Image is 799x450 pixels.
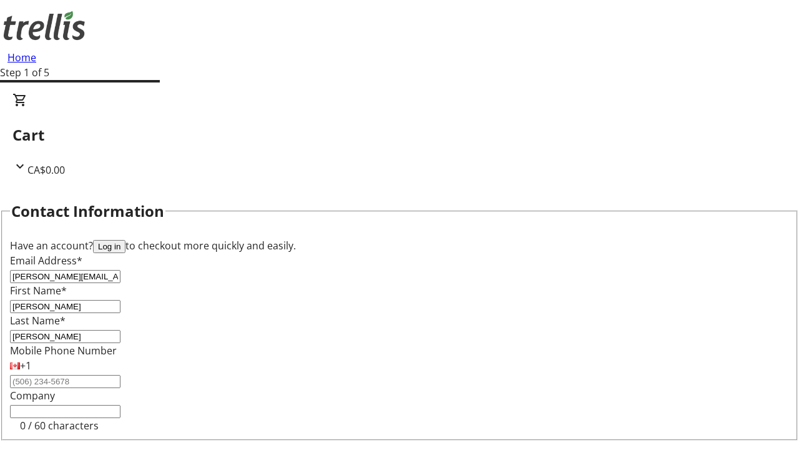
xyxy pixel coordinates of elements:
[10,375,120,388] input: (506) 234-5678
[10,254,82,267] label: Email Address*
[10,284,67,297] label: First Name*
[10,344,117,357] label: Mobile Phone Number
[11,200,164,222] h2: Contact Information
[10,389,55,402] label: Company
[27,163,65,177] span: CA$0.00
[10,238,789,253] div: Have an account? to checkout more quickly and easily.
[10,314,66,327] label: Last Name*
[93,240,125,253] button: Log in
[20,419,99,432] tr-character-limit: 0 / 60 characters
[12,92,787,177] div: CartCA$0.00
[12,124,787,146] h2: Cart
